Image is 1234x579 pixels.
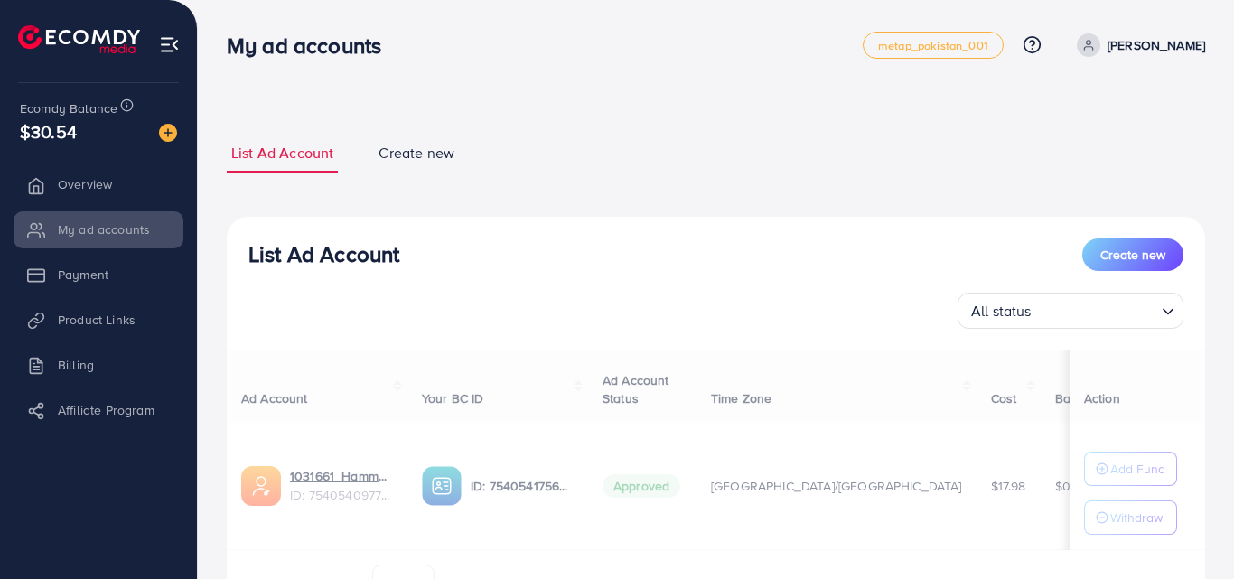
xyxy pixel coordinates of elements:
h3: My ad accounts [227,33,396,59]
div: Search for option [958,293,1183,329]
h3: List Ad Account [248,241,399,267]
span: Create new [1100,246,1165,264]
button: Create new [1082,238,1183,271]
input: Search for option [1037,294,1155,324]
img: image [159,124,177,142]
span: List Ad Account [231,143,333,163]
span: $30.54 [20,118,77,145]
a: [PERSON_NAME] [1070,33,1205,57]
img: logo [18,25,140,53]
p: [PERSON_NAME] [1108,34,1205,56]
a: metap_pakistan_001 [863,32,1004,59]
span: Ecomdy Balance [20,99,117,117]
img: menu [159,34,180,55]
span: Create new [379,143,454,163]
span: metap_pakistan_001 [878,40,988,51]
span: All status [968,298,1035,324]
